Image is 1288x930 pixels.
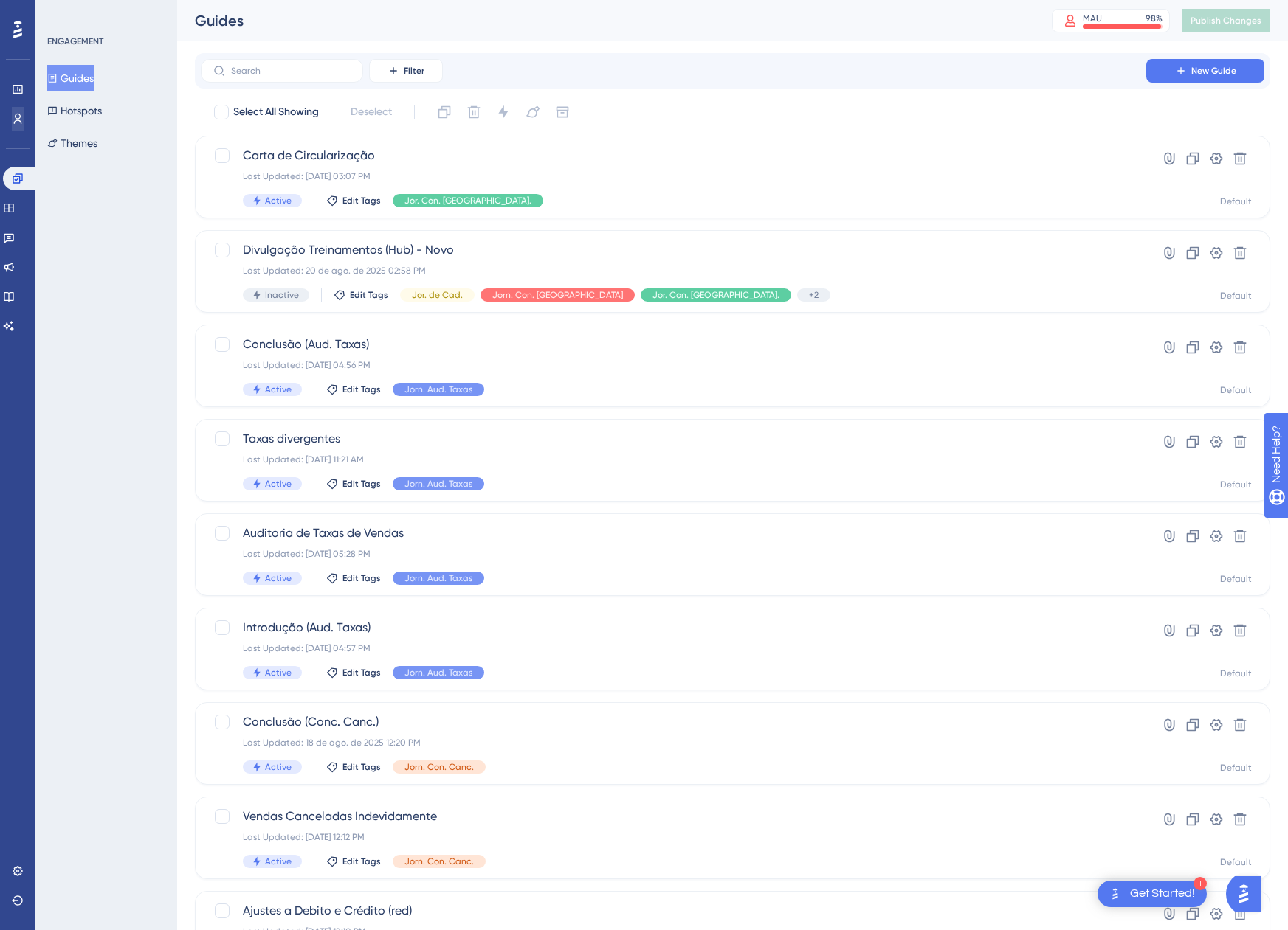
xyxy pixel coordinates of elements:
[369,59,443,83] button: Filter
[404,195,531,207] span: Jor. Con. [GEOGRAPHIC_DATA].
[809,289,819,301] span: +2
[1083,13,1102,24] div: MAU
[404,65,424,77] span: Filter
[1220,573,1252,585] div: Default
[652,289,779,301] span: Jor. Con. [GEOGRAPHIC_DATA].
[1191,65,1236,77] span: New Guide
[47,65,94,91] button: Guides
[404,572,472,584] span: Jorn. Aud. Taxas
[351,103,392,121] span: Deselect
[326,572,381,584] button: Edit Tags
[243,737,1104,749] div: Last Updated: 18 de ago. de 2025 12:20 PM
[342,195,381,207] span: Edit Tags
[1220,479,1252,490] div: Default
[243,359,1104,371] div: Last Updated: [DATE] 04:56 PM
[1130,886,1195,902] div: Get Started!
[350,289,388,301] span: Edit Tags
[334,289,388,301] button: Edit Tags
[342,667,381,679] span: Edit Tags
[1220,856,1252,868] div: Default
[1194,877,1207,890] div: 1
[404,384,472,395] span: Jorn. Aud. Taxas
[342,761,381,773] span: Edit Tags
[265,761,292,773] span: Active
[1146,59,1264,83] button: New Guide
[326,478,381,490] button: Edit Tags
[243,548,1104,560] div: Last Updated: [DATE] 05:28 PM
[47,35,103,47] div: ENGAGEMENT
[243,713,1104,731] span: Conclusão (Conc. Canc.)
[1220,290,1252,302] div: Default
[412,289,463,301] span: Jor. de Cad.
[195,10,1015,31] div: Guides
[243,902,1104,920] span: Ajustes a Debito e Crédito (red)
[265,195,292,207] span: Active
[342,856,381,867] span: Edit Tags
[35,4,92,21] span: Need Help?
[404,667,472,679] span: Jorn. Aud. Taxas
[326,761,381,773] button: Edit Tags
[1182,9,1270,32] button: Publish Changes
[404,478,472,490] span: Jorn. Aud. Taxas
[337,99,405,125] button: Deselect
[243,524,1104,542] span: Auditoria de Taxas de Vendas
[265,856,292,867] span: Active
[243,808,1104,825] span: Vendas Canceladas Indevidamente
[404,761,474,773] span: Jorn. Con. Canc.
[231,66,351,76] input: Search
[233,103,319,121] span: Select All Showing
[243,147,1104,164] span: Carta de Circularização
[342,478,381,490] span: Edit Tags
[1220,384,1252,396] div: Default
[243,336,1104,353] span: Conclusão (Aud. Taxas)
[243,619,1104,636] span: Introdução (Aud. Taxas)
[326,667,381,679] button: Edit Tags
[1220,667,1252,679] div: Default
[1098,881,1207,907] div: Open Get Started! checklist, remaining modules: 1
[265,478,292,490] span: Active
[47,97,102,124] button: Hotspots
[243,170,1104,182] div: Last Updated: [DATE] 03:07 PM
[1220,762,1252,774] div: Default
[404,856,474,867] span: Jorn. Con. Canc.
[47,130,97,156] button: Themes
[265,289,299,301] span: Inactive
[1146,13,1163,24] div: 98 %
[243,831,1104,843] div: Last Updated: [DATE] 12:12 PM
[243,454,1104,465] div: Last Updated: [DATE] 11:21 AM
[265,667,292,679] span: Active
[243,241,1104,259] span: Divulgação Treinamentos (Hub) - Novo
[243,430,1104,448] span: Taxas divergentes
[243,265,1104,277] div: Last Updated: 20 de ago. de 2025 02:58 PM
[326,384,381,395] button: Edit Tags
[342,572,381,584] span: Edit Tags
[1191,15,1261,27] span: Publish Changes
[342,384,381,395] span: Edit Tags
[265,384,292,395] span: Active
[492,289,623,301] span: Jorn. Con. [GEOGRAPHIC_DATA]
[1220,195,1252,207] div: Default
[243,642,1104,654] div: Last Updated: [DATE] 04:57 PM
[1226,872,1270,916] iframe: UserGuiding AI Assistant Launcher
[265,572,292,584] span: Active
[326,195,381,207] button: Edit Tags
[1106,885,1124,903] img: launcher-image-alternative-text
[326,856,381,867] button: Edit Tags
